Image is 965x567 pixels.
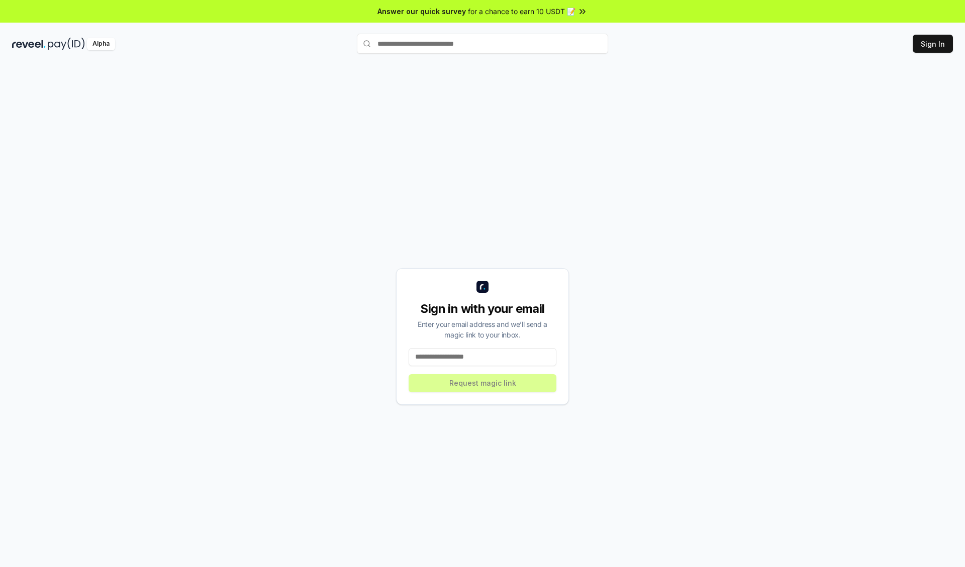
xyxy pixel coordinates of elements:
img: pay_id [48,38,85,50]
div: Enter your email address and we’ll send a magic link to your inbox. [409,319,556,340]
span: for a chance to earn 10 USDT 📝 [468,6,575,17]
button: Sign In [913,35,953,53]
img: reveel_dark [12,38,46,50]
div: Sign in with your email [409,301,556,317]
span: Answer our quick survey [377,6,466,17]
img: logo_small [476,281,489,293]
div: Alpha [87,38,115,50]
